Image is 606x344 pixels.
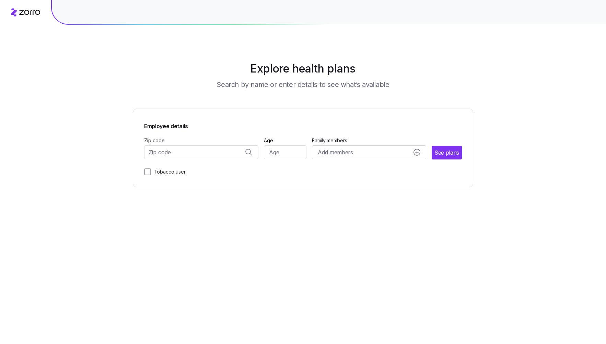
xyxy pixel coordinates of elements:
[144,145,258,159] input: Zip code
[264,137,273,144] label: Age
[144,137,165,144] label: Zip code
[413,149,420,156] svg: add icon
[151,168,186,176] label: Tobacco user
[264,145,307,159] input: Age
[312,145,426,159] button: Add membersadd icon
[318,148,353,157] span: Add members
[432,146,462,159] button: See plans
[312,137,426,144] span: Family members
[150,60,456,77] h1: Explore health plans
[144,120,462,131] span: Employee details
[217,80,389,89] h3: Search by name or enter details to see what’s available
[434,148,459,157] span: See plans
